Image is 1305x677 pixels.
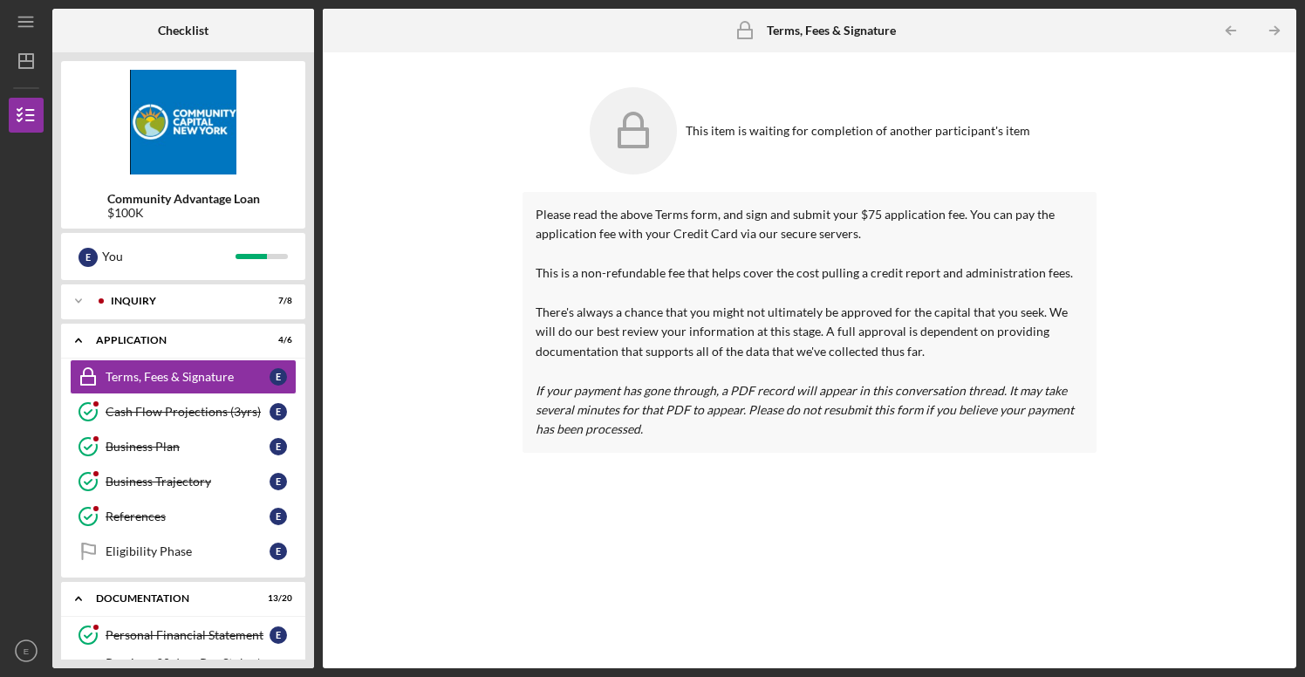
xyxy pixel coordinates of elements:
[270,626,287,644] div: E
[106,475,270,489] div: Business Trajectory
[270,368,287,386] div: E
[70,394,297,429] a: Cash Flow Projections (3yrs)E
[270,473,287,490] div: E
[261,593,292,604] div: 13 / 20
[61,70,305,174] img: Product logo
[70,429,297,464] a: Business PlanE
[106,440,270,454] div: Business Plan
[106,509,270,523] div: References
[24,646,29,656] text: E
[106,544,270,558] div: Eligibility Phase
[70,499,297,534] a: ReferencesE
[270,543,287,560] div: E
[102,242,236,271] div: You
[79,248,98,267] div: E
[536,205,1083,440] p: Please read the above Terms form, and sign and submit your $75 application fee. You can pay the a...
[261,335,292,345] div: 4 / 6
[106,405,270,419] div: Cash Flow Projections (3yrs)
[270,508,287,525] div: E
[767,24,896,38] b: Terms, Fees & Signature
[70,359,297,394] a: Terms, Fees & SignatureE
[70,618,297,653] a: Personal Financial StatementE
[111,296,249,306] div: Inquiry
[70,534,297,569] a: Eligibility PhaseE
[107,192,260,206] b: Community Advantage Loan
[536,383,1074,437] em: If your payment has gone through, a PDF record will appear in this conversation thread. It may ta...
[270,438,287,455] div: E
[96,593,249,604] div: Documentation
[9,633,44,668] button: E
[270,403,287,421] div: E
[158,24,208,38] b: Checklist
[686,124,1030,138] div: This item is waiting for completion of another participant's item
[96,335,249,345] div: Application
[106,370,270,384] div: Terms, Fees & Signature
[106,628,270,642] div: Personal Financial Statement
[70,464,297,499] a: Business TrajectoryE
[107,206,260,220] div: $100K
[261,296,292,306] div: 7 / 8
